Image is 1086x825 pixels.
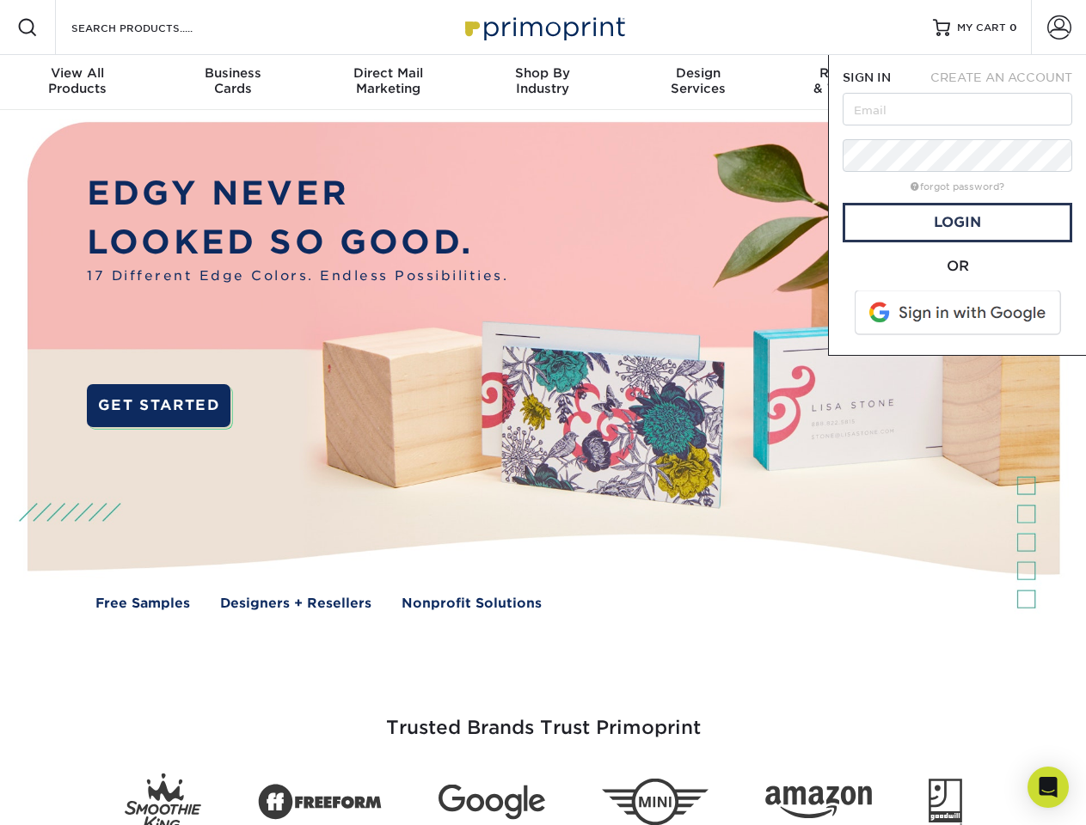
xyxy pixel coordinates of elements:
img: Amazon [765,786,872,819]
span: Direct Mail [310,65,465,81]
span: Resources [776,65,930,81]
a: Nonprofit Solutions [402,594,542,614]
a: Free Samples [95,594,190,614]
a: GET STARTED [87,384,230,427]
span: MY CART [957,21,1006,35]
img: Google [439,785,545,820]
span: CREATE AN ACCOUNT [930,70,1072,84]
span: 17 Different Edge Colors. Endless Possibilities. [87,266,508,286]
span: Business [155,65,310,81]
h3: Trusted Brands Trust Primoprint [40,675,1046,760]
a: DesignServices [621,55,776,110]
a: Resources& Templates [776,55,930,110]
div: Services [621,65,776,96]
p: EDGY NEVER [87,169,508,218]
span: 0 [1009,21,1017,34]
img: Primoprint [457,9,629,46]
a: Designers + Resellers [220,594,371,614]
div: OR [843,256,1072,277]
img: Goodwill [929,779,962,825]
input: Email [843,93,1072,125]
a: Direct MailMarketing [310,55,465,110]
div: Cards [155,65,310,96]
div: Marketing [310,65,465,96]
span: SIGN IN [843,70,891,84]
div: & Templates [776,65,930,96]
span: Shop By [465,65,620,81]
p: LOOKED SO GOOD. [87,218,508,267]
input: SEARCH PRODUCTS..... [70,17,237,38]
a: forgot password? [911,181,1004,192]
span: Design [621,65,776,81]
a: Shop ByIndustry [465,55,620,110]
a: BusinessCards [155,55,310,110]
div: Open Intercom Messenger [1028,767,1069,808]
a: Login [843,203,1072,242]
div: Industry [465,65,620,96]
